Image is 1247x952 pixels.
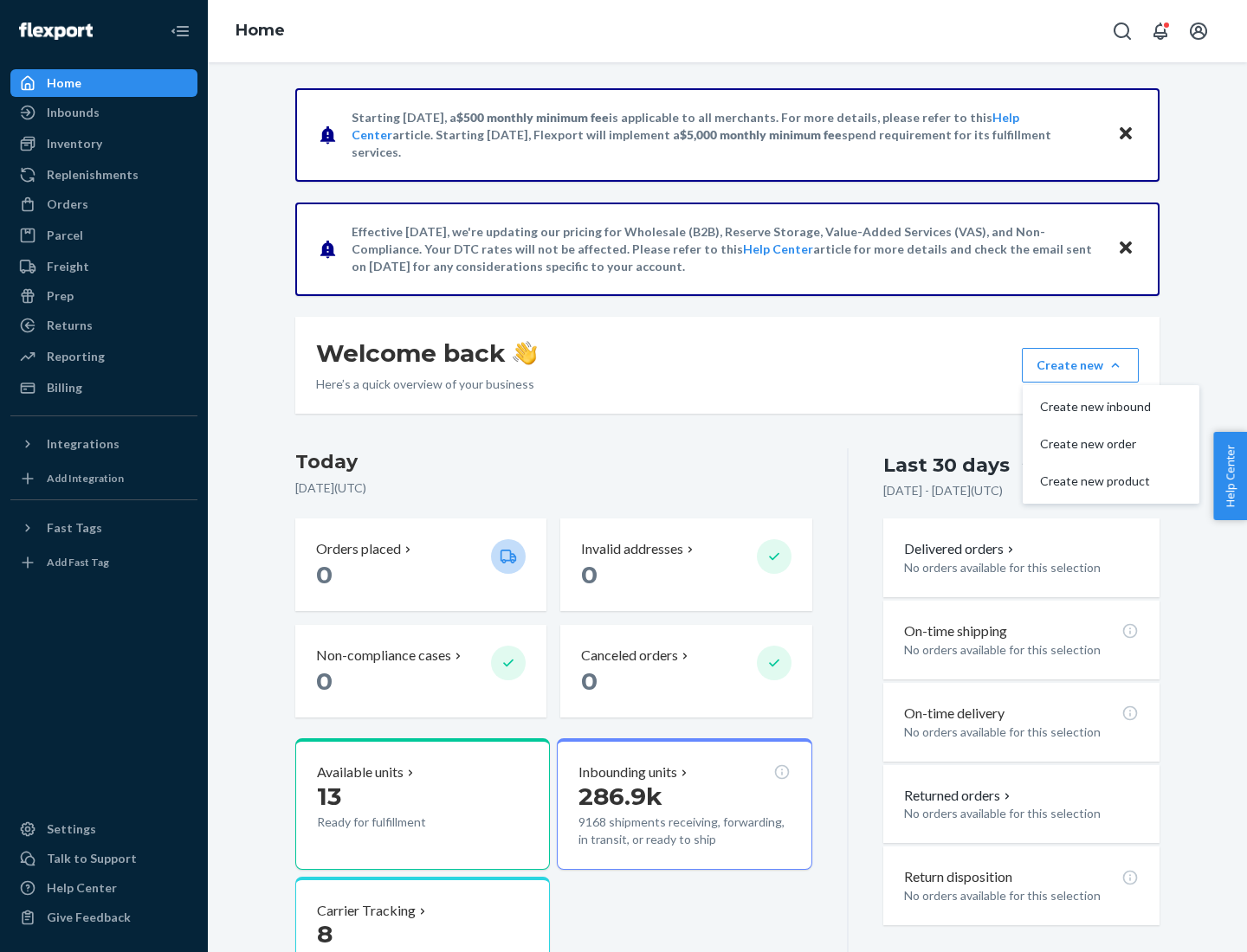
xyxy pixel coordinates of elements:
[295,448,812,476] h3: Today
[578,814,790,848] p: 9168 shipments receiving, forwarding, in transit, or ready to ship
[10,69,197,97] a: Home
[1022,348,1139,383] button: Create newCreate new inboundCreate new orderCreate new product
[513,341,537,365] img: hand-wave emoji
[581,560,598,589] span: 0
[352,109,1101,161] p: Starting [DATE], a is applicable to all merchants. For more details, please refer to this article...
[904,724,1139,741] p: No orders available for this selection
[352,223,1101,275] p: Effective [DATE], we're updating our pricing for Wholesale (B2B), Reserve Storage, Value-Added Se...
[560,518,811,611] button: Invalid addresses 0
[316,376,537,393] p: Here’s a quick overview of your business
[10,430,197,458] button: Integrations
[317,814,477,831] p: Ready for fulfillment
[578,762,677,782] p: Inbounding units
[1105,14,1140,48] button: Open Search Box
[222,6,299,56] ol: breadcrumbs
[317,919,333,949] span: 8
[10,161,197,189] a: Replenishments
[10,549,197,576] a: Add Fast Tag
[10,874,197,902] a: Help Center
[316,666,333,696] span: 0
[581,646,678,666] p: Canceled orders
[904,641,1139,659] p: No orders available for this selection
[1026,389,1196,426] button: Create new inbound
[316,560,333,589] span: 0
[904,786,1014,806] button: Returned orders
[10,130,197,158] a: Inventory
[883,452,1010,479] div: Last 30 days
[883,482,1003,499] p: [DATE] - [DATE] ( UTC )
[295,738,550,870] button: Available units13Ready for fulfillment
[316,646,451,666] p: Non-compliance cases
[47,519,102,537] div: Fast Tags
[47,435,120,453] div: Integrations
[680,127,842,142] span: $5,000 monthly minimum fee
[10,99,197,126] a: Inbounds
[10,253,197,280] a: Freight
[904,559,1139,576] p: No orders available for this selection
[236,21,285,40] a: Home
[904,704,1005,724] p: On-time delivery
[1143,14,1178,48] button: Open notifications
[47,196,88,213] div: Orders
[1115,122,1137,147] button: Close
[316,338,537,369] h1: Welcome back
[743,241,813,256] a: Help Center
[10,190,197,218] a: Orders
[19,23,93,40] img: Flexport logo
[47,820,96,838] div: Settings
[456,110,609,125] span: $500 monthly minimum fee
[1040,401,1151,413] span: Create new inbound
[581,666,598,696] span: 0
[10,904,197,931] button: Give Feedback
[560,625,811,717] button: Canceled orders 0
[10,282,197,310] a: Prep
[1040,438,1151,450] span: Create new order
[47,227,83,244] div: Parcel
[47,74,81,92] div: Home
[10,815,197,843] a: Settings
[904,621,1007,641] p: On-time shipping
[10,465,197,492] a: Add Integration
[10,343,197,370] a: Reporting
[10,374,197,402] a: Billing
[295,479,812,497] p: [DATE] ( UTC )
[295,625,546,717] button: Non-compliance cases 0
[47,555,109,569] div: Add Fast Tag
[47,317,93,334] div: Returns
[317,901,416,921] p: Carrier Tracking
[904,887,1139,904] p: No orders available for this selection
[295,518,546,611] button: Orders placed 0
[1213,432,1247,520] button: Help Center
[317,782,341,811] span: 13
[10,514,197,542] button: Fast Tags
[47,258,89,275] div: Freight
[1040,475,1151,487] span: Create new product
[47,850,137,867] div: Talk to Support
[163,14,197,48] button: Close Navigation
[578,782,662,811] span: 286.9k
[557,738,811,870] button: Inbounding units286.9k9168 shipments receiving, forwarding, in transit, or ready to ship
[1026,463,1196,500] button: Create new product
[47,348,105,365] div: Reporting
[47,166,139,183] div: Replenishments
[10,845,197,872] a: Talk to Support
[10,312,197,339] a: Returns
[316,539,401,559] p: Orders placed
[47,879,117,897] div: Help Center
[47,287,74,305] div: Prep
[904,867,1012,887] p: Return disposition
[47,471,124,486] div: Add Integration
[1181,14,1216,48] button: Open account menu
[904,539,1018,559] button: Delivered orders
[10,222,197,249] a: Parcel
[317,762,404,782] p: Available units
[47,379,82,396] div: Billing
[581,539,683,559] p: Invalid addresses
[1115,236,1137,261] button: Close
[47,909,131,926] div: Give Feedback
[47,135,102,152] div: Inventory
[47,104,100,121] div: Inbounds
